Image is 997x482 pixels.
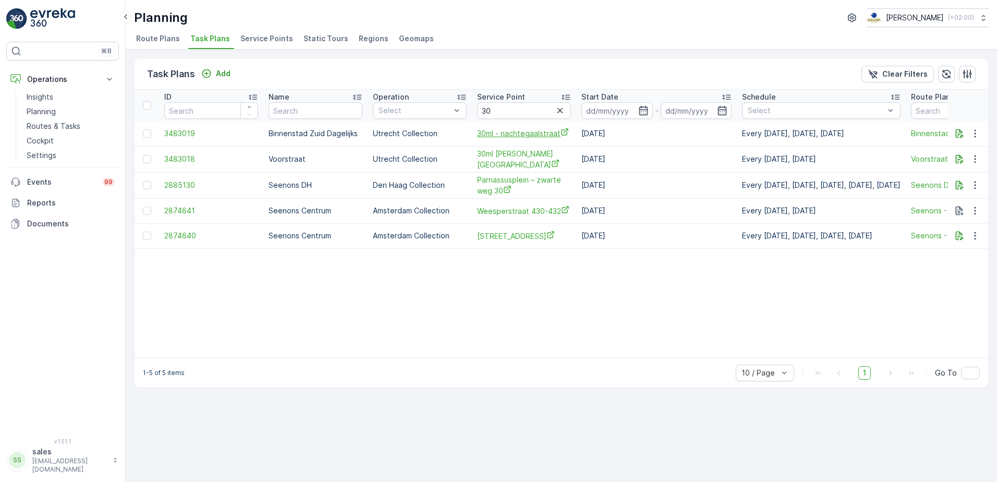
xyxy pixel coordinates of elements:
p: [EMAIL_ADDRESS][DOMAIN_NAME] [32,457,107,474]
p: 99 [104,178,113,186]
p: Reports [27,198,115,208]
a: Planning [22,104,119,119]
p: Name [269,92,289,102]
img: logo [6,8,27,29]
span: Service Points [240,33,293,44]
p: [PERSON_NAME] [886,13,944,23]
button: Operations [6,69,119,90]
input: Search [164,102,258,119]
a: Cockpit [22,134,119,148]
a: 3483019 [164,128,258,139]
p: Cockpit [27,136,54,146]
a: Insights [22,90,119,104]
p: Den Haag Collection [373,180,467,190]
td: [DATE] [576,198,737,223]
button: [PERSON_NAME](+02:00) [867,8,989,27]
input: dd/mm/yyyy [661,102,732,119]
p: Binnenstad Zuid Dagelijks [269,128,362,139]
p: Start Date [581,92,618,102]
td: [DATE] [576,146,737,172]
span: Regions [359,33,388,44]
p: Documents [27,219,115,229]
p: Every [DATE], [DATE], [DATE], [DATE] [742,231,901,241]
p: Voorstraat [269,154,362,164]
img: basis-logo_rgb2x.png [867,12,882,23]
span: Geomaps [399,33,434,44]
p: Seenons DH [269,180,362,190]
span: Route Plans [136,33,180,44]
span: v 1.51.1 [6,438,119,444]
p: Settings [27,150,56,161]
a: 3483018 [164,154,258,164]
p: Planning [27,106,56,117]
a: 2874641 [164,206,258,216]
span: Task Plans [190,33,230,44]
div: Toggle Row Selected [143,232,151,240]
p: 1-5 of 5 items [143,369,185,377]
div: Toggle Row Selected [143,155,151,163]
p: ID [164,92,172,102]
button: Add [197,67,235,80]
p: Service Point [477,92,525,102]
p: Every [DATE], [DATE], [DATE], [DATE], [DATE] [742,180,901,190]
div: Toggle Row Selected [143,129,151,138]
p: Insights [27,92,53,102]
p: Every [DATE], [DATE] [742,154,901,164]
p: ⌘B [101,47,112,55]
span: 2885130 [164,180,258,190]
td: [DATE] [576,223,737,248]
p: Add [216,68,230,79]
a: 30ml Vredenburg Utrecht [477,149,571,170]
td: [DATE] [576,172,737,198]
p: Select [379,105,451,116]
input: Search [269,102,362,119]
a: Parnassusplein – zwarte weg 30 [477,175,571,196]
p: Utrecht Collection [373,154,467,164]
span: 30ml [PERSON_NAME] [GEOGRAPHIC_DATA] [477,149,571,170]
p: Events [27,177,96,187]
img: logo_light-DOdMpM7g.png [30,8,75,29]
p: sales [32,447,107,457]
p: ( +02:00 ) [948,14,974,22]
div: Toggle Row Selected [143,181,151,189]
a: 2874640 [164,231,258,241]
p: Task Plans [147,67,195,81]
p: Operation [373,92,409,102]
p: Every [DATE], [DATE], [DATE] [742,128,901,139]
p: - [655,104,659,117]
a: Settings [22,148,119,163]
div: Toggle Row Selected [143,207,151,215]
a: 30ml - nachtegaalstraat [477,128,571,139]
p: Schedule [742,92,776,102]
button: Clear Filters [861,66,934,82]
div: SS [9,452,26,468]
button: SSsales[EMAIL_ADDRESS][DOMAIN_NAME] [6,447,119,474]
p: Operations [27,74,98,85]
p: Clear Filters [882,69,928,79]
td: [DATE] [576,121,737,146]
input: Search [477,102,571,119]
p: Amsterdam Collection [373,206,467,216]
a: Reports [6,192,119,213]
a: Events99 [6,172,119,192]
p: Amsterdam Collection [373,231,467,241]
p: Seenons Centrum [269,206,362,216]
span: Static Tours [303,33,348,44]
a: Weesperstraat 430-432 [477,206,571,216]
a: Routes & Tasks [22,119,119,134]
span: [STREET_ADDRESS] [477,231,571,242]
a: Oudezijds Voorburgwal 300 [477,231,571,242]
span: 1 [858,366,871,380]
p: Routes & Tasks [27,121,80,131]
p: Seenons Centrum [269,231,362,241]
p: Planning [134,9,188,26]
p: Select [748,105,884,116]
input: dd/mm/yyyy [581,102,653,119]
p: Route Plan [911,92,950,102]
